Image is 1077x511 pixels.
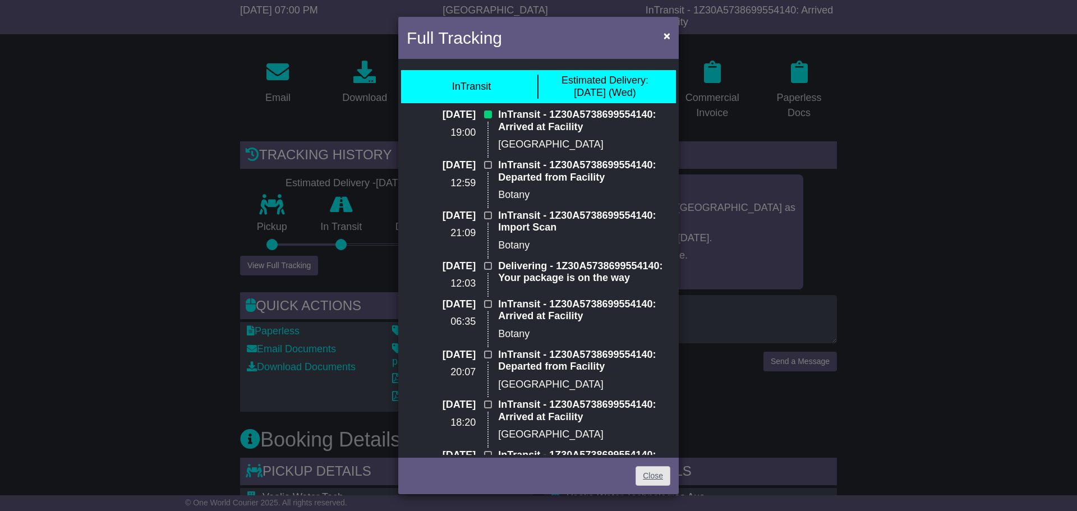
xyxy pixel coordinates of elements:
[407,177,476,190] p: 12:59
[407,316,476,328] p: 06:35
[498,379,670,391] p: [GEOGRAPHIC_DATA]
[407,127,476,139] p: 19:00
[636,466,670,486] a: Close
[498,449,670,473] p: InTransit - 1Z30A5738699554140: Departed from Facility
[407,449,476,462] p: [DATE]
[498,349,670,373] p: InTransit - 1Z30A5738699554140: Departed from Facility
[498,139,670,151] p: [GEOGRAPHIC_DATA]
[407,349,476,361] p: [DATE]
[498,298,670,323] p: InTransit - 1Z30A5738699554140: Arrived at Facility
[407,159,476,172] p: [DATE]
[498,260,670,284] p: Delivering - 1Z30A5738699554140: Your package is on the way
[664,29,670,42] span: ×
[498,429,670,441] p: [GEOGRAPHIC_DATA]
[498,109,670,133] p: InTransit - 1Z30A5738699554140: Arrived at Facility
[407,227,476,240] p: 21:09
[452,81,491,93] div: InTransit
[407,298,476,311] p: [DATE]
[407,260,476,273] p: [DATE]
[407,210,476,222] p: [DATE]
[407,399,476,411] p: [DATE]
[498,189,670,201] p: Botany
[498,210,670,234] p: InTransit - 1Z30A5738699554140: Import Scan
[407,366,476,379] p: 20:07
[498,399,670,423] p: InTransit - 1Z30A5738699554140: Arrived at Facility
[498,328,670,340] p: Botany
[407,278,476,290] p: 12:03
[407,417,476,429] p: 18:20
[407,109,476,121] p: [DATE]
[498,240,670,252] p: Botany
[561,75,648,86] span: Estimated Delivery:
[561,75,648,99] div: [DATE] (Wed)
[407,25,502,50] h4: Full Tracking
[498,159,670,183] p: InTransit - 1Z30A5738699554140: Departed from Facility
[658,24,676,47] button: Close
